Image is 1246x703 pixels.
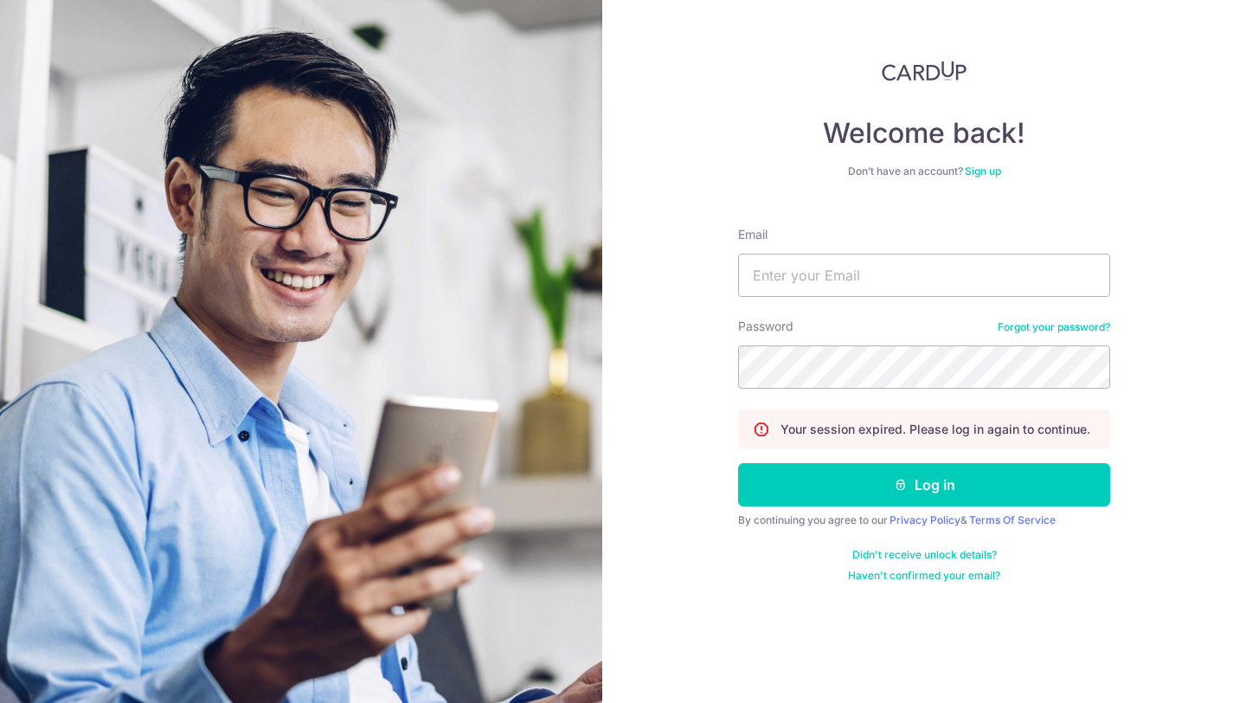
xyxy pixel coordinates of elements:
[738,463,1110,506] button: Log in
[882,61,967,81] img: CardUp Logo
[852,548,997,562] a: Didn't receive unlock details?
[738,513,1110,527] div: By continuing you agree to our &
[738,254,1110,297] input: Enter your Email
[969,513,1056,526] a: Terms Of Service
[738,116,1110,151] h4: Welcome back!
[965,164,1001,177] a: Sign up
[848,569,1000,583] a: Haven't confirmed your email?
[738,226,768,243] label: Email
[998,320,1110,334] a: Forgot your password?
[738,164,1110,178] div: Don’t have an account?
[890,513,960,526] a: Privacy Policy
[738,318,793,335] label: Password
[780,421,1090,438] p: Your session expired. Please log in again to continue.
